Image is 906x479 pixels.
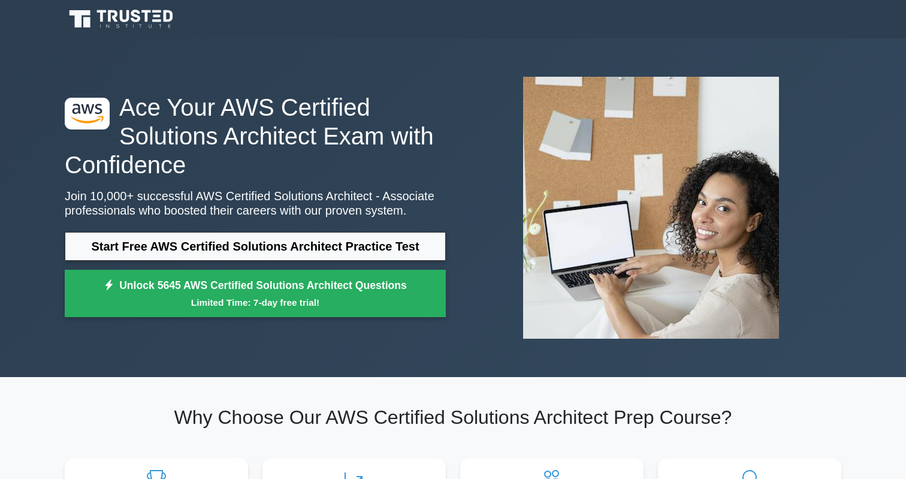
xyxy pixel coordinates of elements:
[65,232,446,261] a: Start Free AWS Certified Solutions Architect Practice Test
[65,93,446,179] h1: Ace Your AWS Certified Solutions Architect Exam with Confidence
[80,296,431,309] small: Limited Time: 7-day free trial!
[65,189,446,218] p: Join 10,000+ successful AWS Certified Solutions Architect - Associate professionals who boosted t...
[65,406,841,429] h2: Why Choose Our AWS Certified Solutions Architect Prep Course?
[65,270,446,318] a: Unlock 5645 AWS Certified Solutions Architect QuestionsLimited Time: 7-day free trial!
